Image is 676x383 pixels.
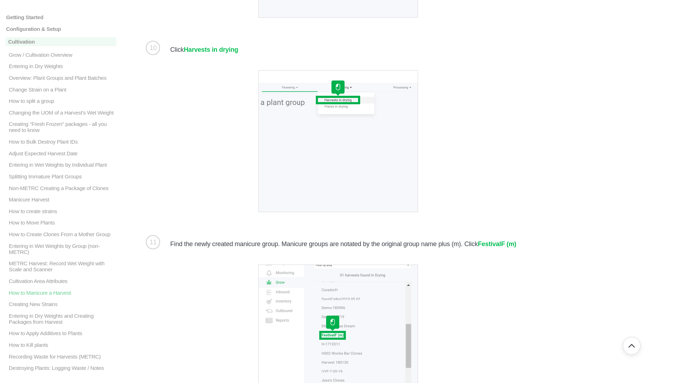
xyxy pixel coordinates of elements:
p: Manicure Harvest [8,196,116,202]
a: Change Strain on a Plant [5,87,116,93]
a: Non-METRC Creating a Package of Clones [5,185,116,191]
a: METRC Harvest: Record Wet Weight with Scale and Scanner [5,260,116,272]
a: Creating "Fresh Frozen" packages - all you need to know [5,121,116,133]
a: Cultivation [5,37,116,46]
a: Creating New Strains [5,301,116,307]
p: Changing the UOM of a Harvest's Wet Weight [8,110,116,116]
b: FestivalF (m) [478,240,516,248]
p: Entering in Dry Weights and Creating Packages from Harvest [8,313,116,325]
a: Entering in Dry Weights [5,63,116,69]
p: How to Bulk Destroy Plant IDs [8,139,116,145]
a: Splitting Immature Plant Groups [5,173,116,179]
a: How to Create Clones From a Mother Group [5,231,116,237]
a: Overview: Plant Groups and Plant Batches [5,75,116,81]
p: Splitting Immature Plant Groups [8,173,116,179]
p: How to Apply Additives to Plants [8,330,116,336]
a: How to create strains [5,208,116,214]
p: How to Move Plants [8,220,116,226]
a: Manicure Harvest [5,196,116,202]
p: METRC Harvest: Record Wet Weight with Scale and Scanner [8,260,116,272]
a: How to Bulk Destroy Plant IDs [5,139,116,145]
p: Creating New Strains [8,301,116,307]
a: How to Move Plants [5,220,116,226]
p: Entering in Dry Weights [8,63,116,69]
p: Destroying Plants: Logging Waste / Notes [8,365,116,371]
p: Grow / Cultivation Overview [8,52,116,58]
span: Find the newly created manicure group. Manicure groups are notated by the original group name plu... [170,240,516,248]
a: Getting Started [5,14,116,20]
img: Step 10 image [257,69,419,213]
p: How to split a group [8,98,116,104]
button: Go back to top of document [623,337,641,355]
a: Recording Waste for Harvests (METRC) [5,354,116,360]
p: Non-METRC Creating a Package of Clones [8,185,116,191]
b: Harvests in drying [184,46,238,53]
a: How to Kill plants [5,342,116,348]
a: Changing the UOM of a Harvest's Wet Weight [5,110,116,116]
a: Destroying Plants: Logging Waste / Notes [5,365,116,371]
a: Adjust Expected Harvest Date [5,150,116,156]
p: Change Strain on a Plant [8,87,116,93]
p: Creating "Fresh Frozen" packages - all you need to know [8,121,116,133]
a: Cultivation Area Attributes [5,278,116,284]
a: Entering in Wet Weights by Individual Plant [5,162,116,168]
p: How to Kill plants [8,342,116,348]
a: Entering in Wet Weights by Group (non-METRC) [5,243,116,255]
a: Grow / Cultivation Overview [5,52,116,58]
a: How to Manicure a Harvest [5,290,116,296]
p: Entering in Wet Weights by Group (non-METRC) [8,243,116,255]
p: Overview: Plant Groups and Plant Batches [8,75,116,81]
span: 11 [150,239,157,246]
p: How to Manicure a Harvest [8,290,116,296]
p: How to create strains [8,208,116,214]
p: Entering in Wet Weights by Individual Plant [8,162,116,168]
a: Entering in Dry Weights and Creating Packages from Harvest [5,313,116,325]
p: Cultivation Area Attributes [8,278,116,284]
span: 10 [150,44,157,51]
span: Click [170,46,238,54]
a: Configuration & Setup [5,26,116,32]
a: How to Apply Additives to Plants [5,330,116,336]
p: Recording Waste for Harvests (METRC) [8,354,116,360]
a: How to split a group [5,98,116,104]
p: Adjust Expected Harvest Date [8,150,116,156]
p: How to Create Clones From a Mother Group [8,231,116,237]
